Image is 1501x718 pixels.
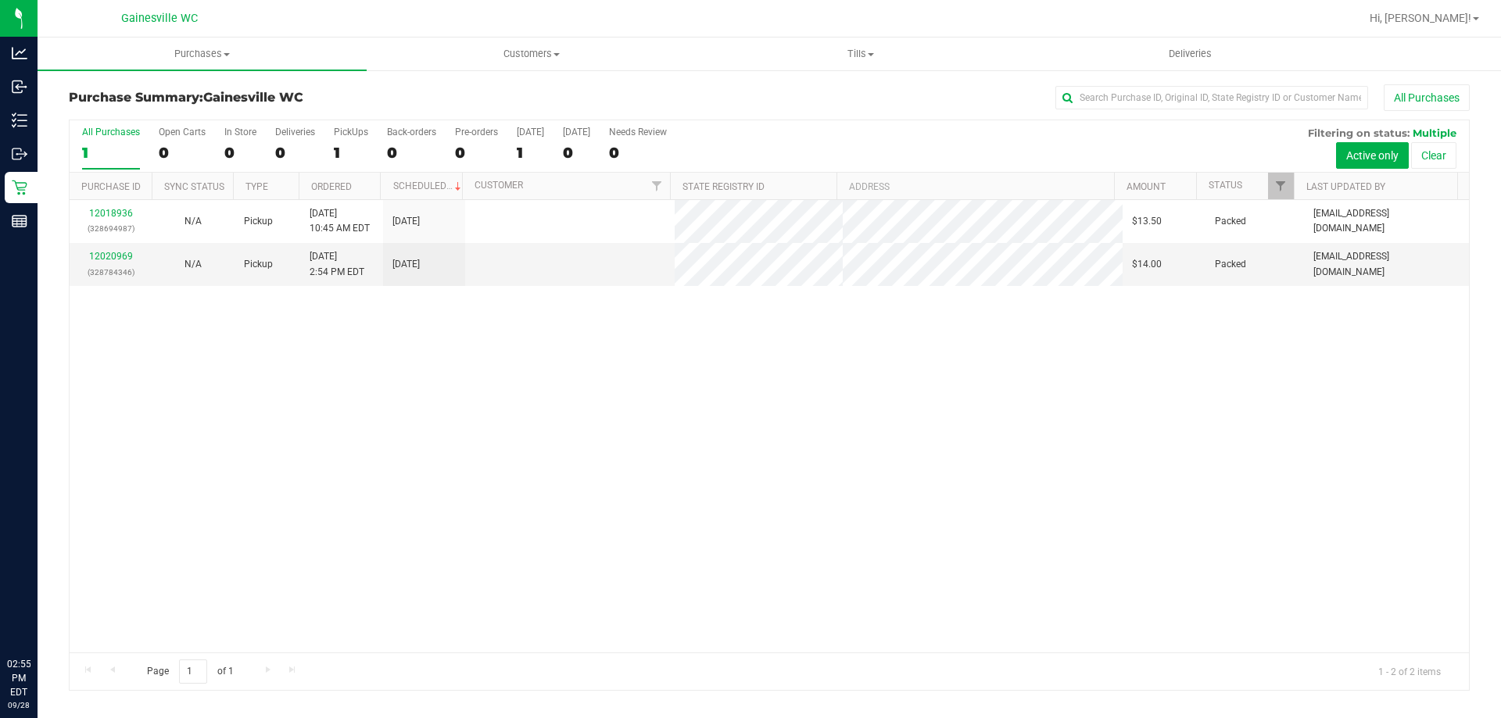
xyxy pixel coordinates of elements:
[79,221,142,236] p: (328694987)
[1026,38,1355,70] a: Deliveries
[1411,142,1456,169] button: Clear
[134,659,246,684] span: Page of 1
[1055,86,1368,109] input: Search Purchase ID, Original ID, State Registry ID or Customer Name...
[89,208,133,219] a: 12018936
[696,38,1025,70] a: Tills
[1215,214,1246,229] span: Packed
[367,47,695,61] span: Customers
[609,144,667,162] div: 0
[644,173,670,199] a: Filter
[1148,47,1233,61] span: Deliveries
[224,127,256,138] div: In Store
[7,699,30,711] p: 09/28
[1215,257,1246,272] span: Packed
[1366,659,1453,683] span: 1 - 2 of 2 items
[12,113,27,128] inline-svg: Inventory
[244,214,273,229] span: Pickup
[159,127,206,138] div: Open Carts
[245,181,268,192] a: Type
[517,144,544,162] div: 1
[455,144,498,162] div: 0
[1370,12,1471,24] span: Hi, [PERSON_NAME]!
[1313,206,1460,236] span: [EMAIL_ADDRESS][DOMAIN_NAME]
[1127,181,1166,192] a: Amount
[563,144,590,162] div: 0
[82,127,140,138] div: All Purchases
[79,265,142,280] p: (328784346)
[224,144,256,162] div: 0
[159,144,206,162] div: 0
[334,127,368,138] div: PickUps
[392,214,420,229] span: [DATE]
[69,91,536,105] h3: Purchase Summary:
[1336,142,1409,169] button: Active only
[1306,181,1385,192] a: Last Updated By
[517,127,544,138] div: [DATE]
[184,216,202,227] span: Not Applicable
[184,259,202,270] span: Not Applicable
[334,144,368,162] div: 1
[1413,127,1456,139] span: Multiple
[203,90,303,105] span: Gainesville WC
[81,181,141,192] a: Purchase ID
[311,181,352,192] a: Ordered
[836,173,1114,200] th: Address
[310,206,370,236] span: [DATE] 10:45 AM EDT
[310,249,364,279] span: [DATE] 2:54 PM EDT
[1308,127,1410,139] span: Filtering on status:
[38,47,367,61] span: Purchases
[184,214,202,229] button: N/A
[563,127,590,138] div: [DATE]
[12,45,27,61] inline-svg: Analytics
[475,180,523,191] a: Customer
[184,257,202,272] button: N/A
[275,144,315,162] div: 0
[164,181,224,192] a: Sync Status
[387,144,436,162] div: 0
[1268,173,1294,199] a: Filter
[609,127,667,138] div: Needs Review
[82,144,140,162] div: 1
[12,213,27,229] inline-svg: Reports
[455,127,498,138] div: Pre-orders
[697,47,1024,61] span: Tills
[244,257,273,272] span: Pickup
[1313,249,1460,279] span: [EMAIL_ADDRESS][DOMAIN_NAME]
[179,659,207,684] input: 1
[1384,84,1470,111] button: All Purchases
[367,38,696,70] a: Customers
[12,79,27,95] inline-svg: Inbound
[392,257,420,272] span: [DATE]
[38,38,367,70] a: Purchases
[121,12,198,25] span: Gainesville WC
[1132,214,1162,229] span: $13.50
[12,146,27,162] inline-svg: Outbound
[387,127,436,138] div: Back-orders
[275,127,315,138] div: Deliveries
[7,657,30,699] p: 02:55 PM EDT
[1132,257,1162,272] span: $14.00
[1209,180,1242,191] a: Status
[12,180,27,195] inline-svg: Retail
[89,251,133,262] a: 12020969
[393,180,464,191] a: Scheduled
[16,593,63,640] iframe: Resource center
[682,181,765,192] a: State Registry ID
